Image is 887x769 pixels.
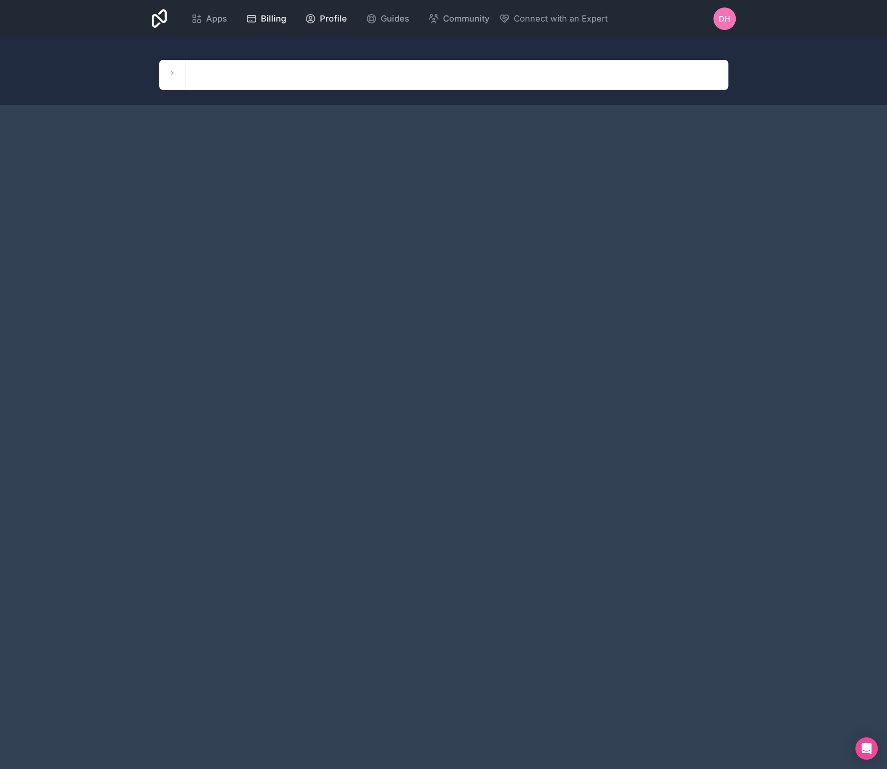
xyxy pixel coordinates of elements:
div: Open Intercom Messenger [855,737,878,760]
span: DH [719,13,730,24]
span: Apps [206,12,227,25]
span: Guides [381,12,409,25]
span: Billing [261,12,286,25]
a: Guides [358,8,417,29]
span: Connect with an Expert [514,12,608,25]
button: Connect with an Expert [499,12,608,25]
span: Community [443,12,489,25]
a: Apps [184,8,235,29]
span: Profile [320,12,347,25]
a: Profile [297,8,355,29]
a: Community [421,8,497,29]
a: Billing [238,8,294,29]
